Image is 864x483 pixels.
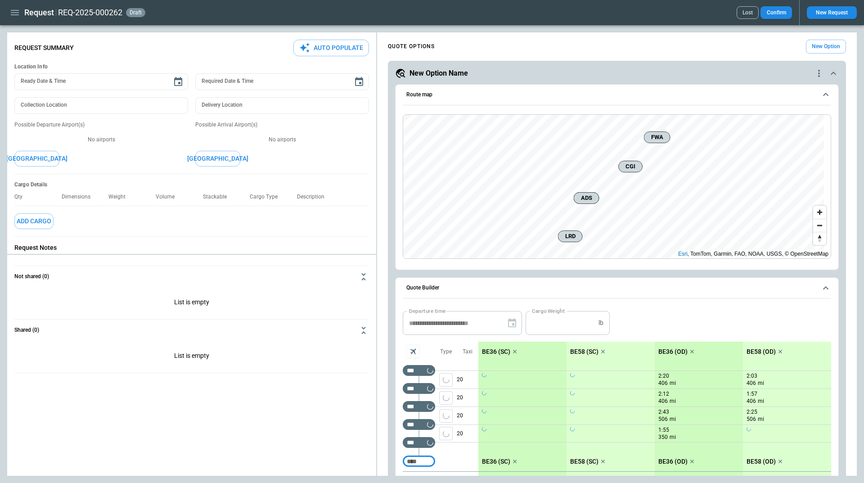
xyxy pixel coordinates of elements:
span: Type of sector [439,427,453,440]
button: New Request [807,6,857,19]
p: 1:30 [658,475,669,482]
a: Esri [678,251,688,257]
p: mi [758,379,764,387]
p: Possible Departure Airport(s) [14,121,188,129]
div: , TomTom, Garmin, FAO, NOAA, USGS, © OpenStreetMap [678,249,828,258]
h1: Request [24,7,54,18]
p: BE36 (OD) [658,348,688,356]
p: 1:30 [482,475,493,482]
button: New Option Namequote-option-actions [395,68,839,79]
canvas: Map [403,115,824,259]
span: Type of sector [439,391,453,405]
p: 20 [457,407,478,424]
button: [GEOGRAPHIC_DATA] [14,151,59,167]
p: BE58 (SC) [570,458,598,465]
p: 1:30 [570,475,581,482]
button: Auto Populate [293,40,369,56]
p: 1:30 [747,475,757,482]
p: 1:57 [747,391,757,397]
div: Not shared (0) [14,341,369,373]
span: FWA [648,133,666,142]
button: Zoom in [813,206,826,219]
p: 2:25 [747,409,757,415]
p: Weight [108,194,133,200]
p: Possible Arrival Airport(s) [195,121,369,129]
p: List is empty [14,288,369,319]
button: left aligned [439,391,453,405]
p: 2:20 [658,373,669,379]
p: 350 [658,433,668,441]
span: Type of sector [439,373,453,387]
p: 20 [457,371,478,388]
p: Cargo Type [250,194,285,200]
button: New Option [806,40,846,54]
span: ADS [578,194,595,203]
p: mi [758,397,764,405]
button: Quote Builder [403,278,831,298]
p: Description [297,194,332,200]
button: Choose date [350,73,368,91]
button: Zoom out [813,219,826,232]
p: BE36 (SC) [482,458,510,465]
h4: QUOTE OPTIONS [388,45,435,49]
button: Reset bearing to north [813,232,826,245]
button: left aligned [439,409,453,423]
button: Choose date [169,73,187,91]
span: CGI [622,162,639,171]
h6: Cargo Details [14,181,369,188]
p: List is empty [14,341,369,373]
label: Cargo Weight [532,307,565,315]
p: Type [440,348,452,356]
span: LRD [562,232,579,241]
p: lb [598,319,603,327]
h6: Quote Builder [406,285,439,291]
p: mi [670,415,676,423]
div: Too short [403,437,435,448]
p: No airports [195,136,369,144]
button: left aligned [439,373,453,387]
p: mi [670,397,676,405]
span: Type of sector [439,409,453,423]
div: Not shared (0) [14,288,369,319]
label: Departure time [409,307,446,315]
h6: Route map [406,92,432,98]
div: Too short [403,383,435,394]
p: 2:12 [658,391,669,397]
p: BE58 (OD) [747,458,776,465]
p: Stackable [203,194,234,200]
button: Not shared (0) [14,266,369,288]
p: Request Summary [14,44,74,52]
p: 406 [658,379,668,387]
p: 406 [658,397,668,405]
div: Route map [403,114,831,259]
div: Too short [403,365,435,376]
p: Crew Call Out Time [406,475,453,483]
p: 20 [457,389,478,406]
p: Dimensions [62,194,98,200]
span: draft [128,9,144,16]
p: mi [670,433,676,441]
p: 406 [747,379,756,387]
h6: Location Info [14,63,369,70]
button: Route map [403,85,831,105]
p: BE36 (SC) [482,348,510,356]
button: left aligned [439,427,453,440]
p: Volume [156,194,182,200]
p: 506 [658,415,668,423]
p: Taxi [463,348,472,356]
button: Confirm [760,6,792,19]
p: BE58 (SC) [570,348,598,356]
p: 1:55 [658,427,669,433]
p: BE58 (OD) [747,348,776,356]
div: Too short [403,456,435,467]
p: No airports [14,136,188,144]
button: [GEOGRAPHIC_DATA] [195,151,240,167]
p: mi [758,415,764,423]
p: 2:03 [747,373,757,379]
p: Request Notes [14,244,369,252]
h5: New Option Name [409,68,468,78]
h6: Not shared (0) [14,274,49,280]
div: Too short [403,401,435,412]
p: 406 [747,397,756,405]
h2: REQ-2025-000262 [58,7,122,18]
